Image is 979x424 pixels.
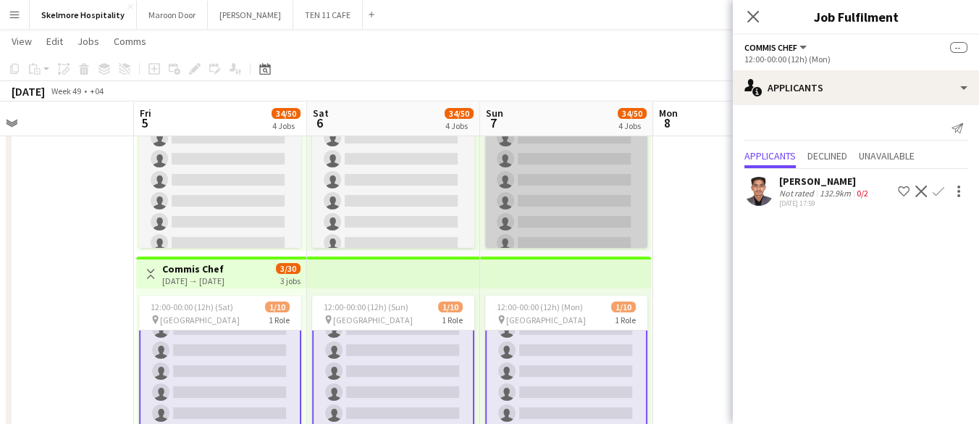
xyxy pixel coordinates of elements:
[807,151,847,161] span: Declined
[72,32,105,51] a: Jobs
[857,188,868,199] app-skills-label: 0/2
[333,315,413,325] span: [GEOGRAPHIC_DATA]
[208,1,293,29] button: [PERSON_NAME]
[265,302,290,312] span: 1/10
[41,32,69,51] a: Edit
[618,120,646,131] div: 4 Jobs
[162,275,224,286] div: [DATE] → [DATE]
[30,1,137,29] button: Skelmore Hospitality
[611,302,636,312] span: 1/10
[779,188,817,199] div: Not rated
[859,151,915,161] span: Unavailable
[950,42,967,53] span: --
[779,199,871,208] div: [DATE] 17:59
[744,151,796,161] span: Applicants
[324,302,408,312] span: 12:00-00:00 (12h) (Sun)
[438,302,463,312] span: 1/10
[12,84,45,99] div: [DATE]
[276,263,301,274] span: 3/30
[618,108,647,119] span: 34/50
[484,115,503,131] span: 7
[615,315,636,325] span: 1 Role
[140,107,151,120] span: Fri
[659,107,678,120] span: Mon
[485,33,647,248] app-job-card: 12:00-00:00 (12h) (Mon)9/15 [GEOGRAPHIC_DATA]1 Role[PERSON_NAME] [PERSON_NAME]Rachilles [PERSON_N...
[151,302,233,312] span: 12:00-00:00 (12h) (Sat)
[108,32,152,51] a: Comms
[272,120,300,131] div: 4 Jobs
[160,315,240,325] span: [GEOGRAPHIC_DATA]
[46,35,63,48] span: Edit
[442,315,463,325] span: 1 Role
[779,175,871,188] div: [PERSON_NAME]
[744,42,797,53] span: Commis Chef
[137,1,208,29] button: Maroon Door
[733,70,979,105] div: Applicants
[90,86,104,96] div: +04
[114,35,146,48] span: Comms
[445,120,473,131] div: 4 Jobs
[12,35,32,48] span: View
[312,33,474,248] app-job-card: 12:00-00:00 (12h) (Sun)9/15 [GEOGRAPHIC_DATA]1 Role[PERSON_NAME] [PERSON_NAME]Rachilles [PERSON_N...
[77,35,99,48] span: Jobs
[497,302,583,312] span: 12:00-00:00 (12h) (Mon)
[486,107,503,120] span: Sun
[162,262,224,275] h3: Commis Chef
[657,115,678,131] span: 8
[138,115,151,131] span: 5
[293,1,363,29] button: TEN 11 CAFE
[139,33,301,248] app-job-card: 12:00-00:00 (12h) (Sat)9/15 [GEOGRAPHIC_DATA]1 Role[PERSON_NAME] [PERSON_NAME]Rachilles [PERSON_N...
[744,54,967,65] div: 12:00-00:00 (12h) (Mon)
[6,32,38,51] a: View
[733,7,979,26] h3: Job Fulfilment
[48,86,84,96] span: Week 49
[817,188,854,199] div: 132.9km
[506,315,586,325] span: [GEOGRAPHIC_DATA]
[269,315,290,325] span: 1 Role
[280,274,301,286] div: 3 jobs
[445,108,474,119] span: 34/50
[272,108,301,119] span: 34/50
[311,115,329,131] span: 6
[744,42,809,53] button: Commis Chef
[313,107,329,120] span: Sat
